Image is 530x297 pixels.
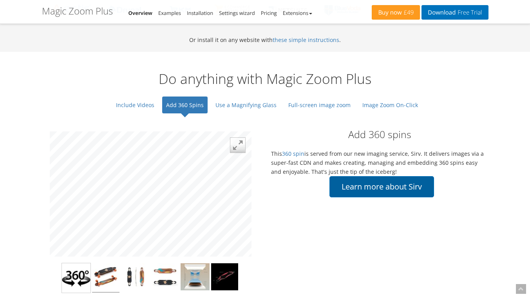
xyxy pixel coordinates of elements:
[219,9,255,16] a: Settings wizard
[212,97,280,113] a: Use a Magnifying Glass
[329,176,434,197] button: Learn more about Sirv
[421,5,488,20] a: DownloadFree Trial
[358,97,422,113] a: Image Zoom On-Click
[162,97,208,113] a: Add 360 Spins
[282,150,304,157] a: 360 spin
[187,9,213,16] a: Installation
[42,6,113,16] h1: Magic Zoom Plus
[456,9,482,16] span: Free Trial
[284,97,355,113] a: Full-screen image zoom
[42,71,488,87] h2: Do anything with Magic Zoom Plus
[283,9,312,16] a: Extensions
[326,184,434,191] a: Learn more about Sirv
[273,36,339,44] a: these simple instructions
[112,97,158,113] a: Include Videos
[158,9,181,16] a: Examples
[271,128,488,141] h2: Add 360 spins
[128,9,153,16] a: Overview
[402,9,414,16] span: £49
[372,5,420,20] a: Buy now£49
[265,120,494,197] div: This is served from our new imaging service, Sirv. It delivers images via a super-fast CDN and ma...
[261,9,277,16] a: Pricing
